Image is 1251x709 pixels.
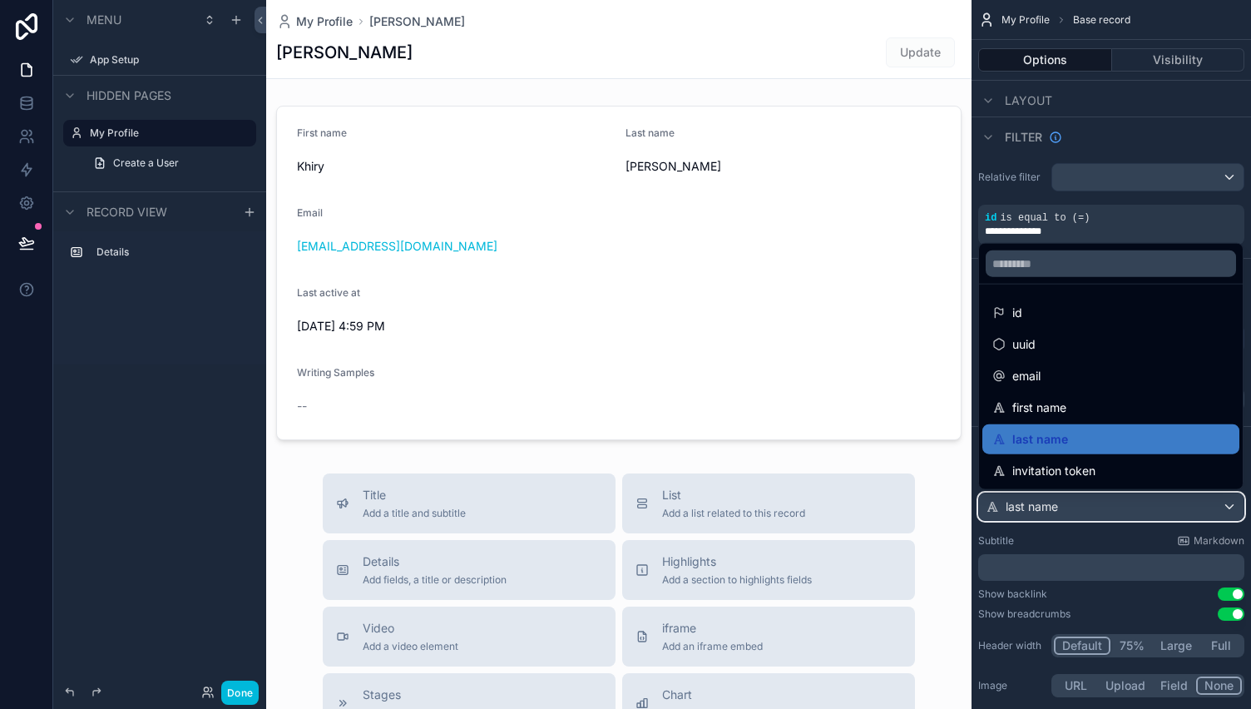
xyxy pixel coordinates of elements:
span: Add fields, a title or description [363,573,507,587]
span: email [1012,366,1041,386]
span: id [1012,303,1022,323]
span: Stages [363,687,463,703]
span: Add an iframe embed [662,640,763,653]
span: Highlights [662,553,812,570]
span: Add a list related to this record [662,507,805,520]
span: Details [363,553,507,570]
span: uuid [1012,335,1036,354]
span: Add a title and subtitle [363,507,466,520]
span: Add a section to highlights fields [662,573,812,587]
span: Title [363,487,466,503]
span: first name [1012,398,1066,418]
button: VideoAdd a video element [323,607,616,667]
button: HighlightsAdd a section to highlights fields [622,540,915,600]
button: ListAdd a list related to this record [622,473,915,533]
span: last name [1012,429,1068,449]
h1: [PERSON_NAME] [276,41,413,64]
span: Video [363,620,458,637]
span: My Profile [296,13,353,30]
button: DetailsAdd fields, a title or description [323,540,616,600]
a: My Profile [276,13,353,30]
span: Chart [662,687,787,703]
span: invitation token [1012,461,1095,481]
span: Add a video element [363,640,458,653]
span: List [662,487,805,503]
button: iframeAdd an iframe embed [622,607,915,667]
a: [PERSON_NAME] [369,13,465,30]
button: TitleAdd a title and subtitle [323,473,616,533]
span: iframe [662,620,763,637]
